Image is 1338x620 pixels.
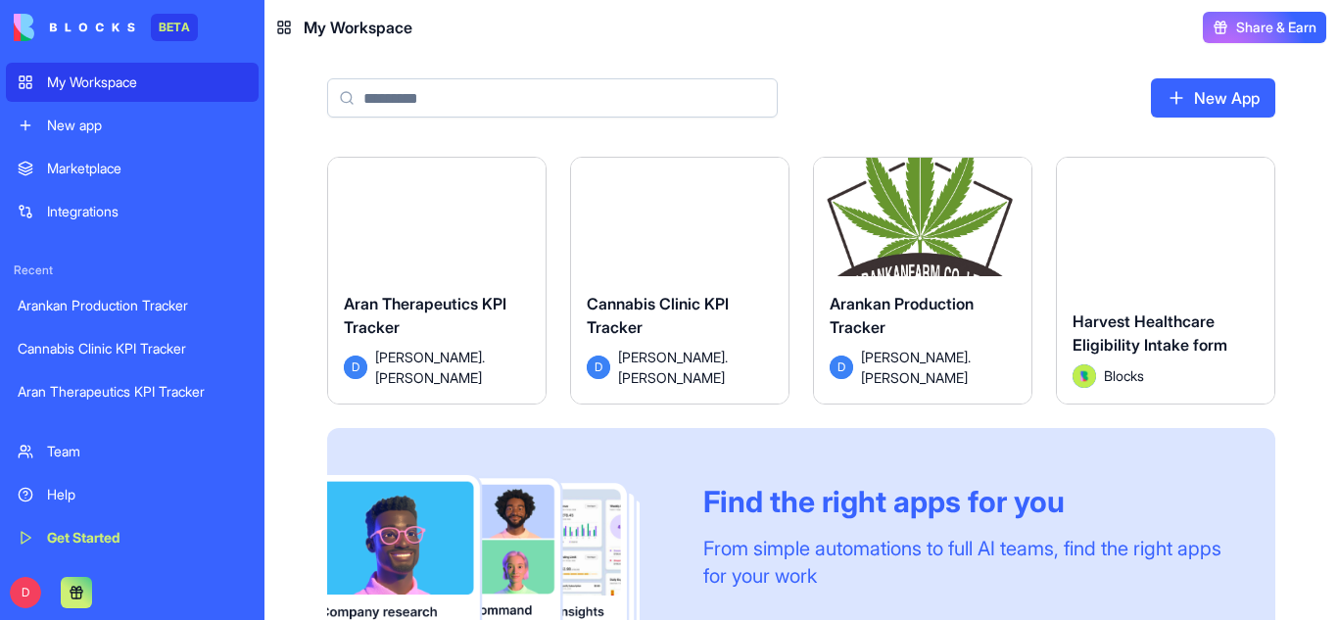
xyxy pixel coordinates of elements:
[47,485,247,504] div: Help
[6,432,259,471] a: Team
[1104,365,1144,386] span: Blocks
[703,484,1228,519] div: Find the right apps for you
[703,535,1228,590] div: From simple automations to full AI teams, find the right apps for your work
[6,286,259,325] a: Arankan Production Tracker
[1073,311,1227,355] span: Harvest Healthcare Eligibility Intake form
[6,475,259,514] a: Help
[47,159,247,178] div: Marketplace
[1151,78,1275,118] a: New App
[10,577,41,608] span: D
[6,262,259,278] span: Recent
[47,116,247,135] div: New app
[47,72,247,92] div: My Workspace
[813,157,1032,405] a: Arankan Production TrackerD[PERSON_NAME].[PERSON_NAME]
[18,296,247,315] div: Arankan Production Tracker
[344,356,367,379] span: D
[6,518,259,557] a: Get Started
[6,329,259,368] a: Cannabis Clinic KPI Tracker
[6,63,259,102] a: My Workspace
[18,339,247,358] div: Cannabis Clinic KPI Tracker
[14,14,198,41] a: BETA
[1236,18,1316,37] span: Share & Earn
[861,347,1016,388] span: [PERSON_NAME].[PERSON_NAME]
[47,202,247,221] div: Integrations
[6,106,259,145] a: New app
[830,294,974,337] span: Arankan Production Tracker
[570,157,789,405] a: Cannabis Clinic KPI TrackerD[PERSON_NAME].[PERSON_NAME]
[6,149,259,188] a: Marketplace
[1203,12,1326,43] button: Share & Earn
[18,382,247,402] div: Aran Therapeutics KPI Tracker
[6,372,259,411] a: Aran Therapeutics KPI Tracker
[151,14,198,41] div: BETA
[327,157,547,405] a: Aran Therapeutics KPI TrackerD[PERSON_NAME].[PERSON_NAME]
[618,347,773,388] span: [PERSON_NAME].[PERSON_NAME]
[1073,364,1096,388] img: Avatar
[587,294,729,337] span: Cannabis Clinic KPI Tracker
[304,16,412,39] span: My Workspace
[830,356,853,379] span: D
[6,192,259,231] a: Integrations
[344,294,506,337] span: Aran Therapeutics KPI Tracker
[47,528,247,548] div: Get Started
[47,442,247,461] div: Team
[1056,157,1275,405] a: Harvest Healthcare Eligibility Intake formAvatarBlocks
[375,347,530,388] span: [PERSON_NAME].[PERSON_NAME]
[587,356,610,379] span: D
[14,14,135,41] img: logo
